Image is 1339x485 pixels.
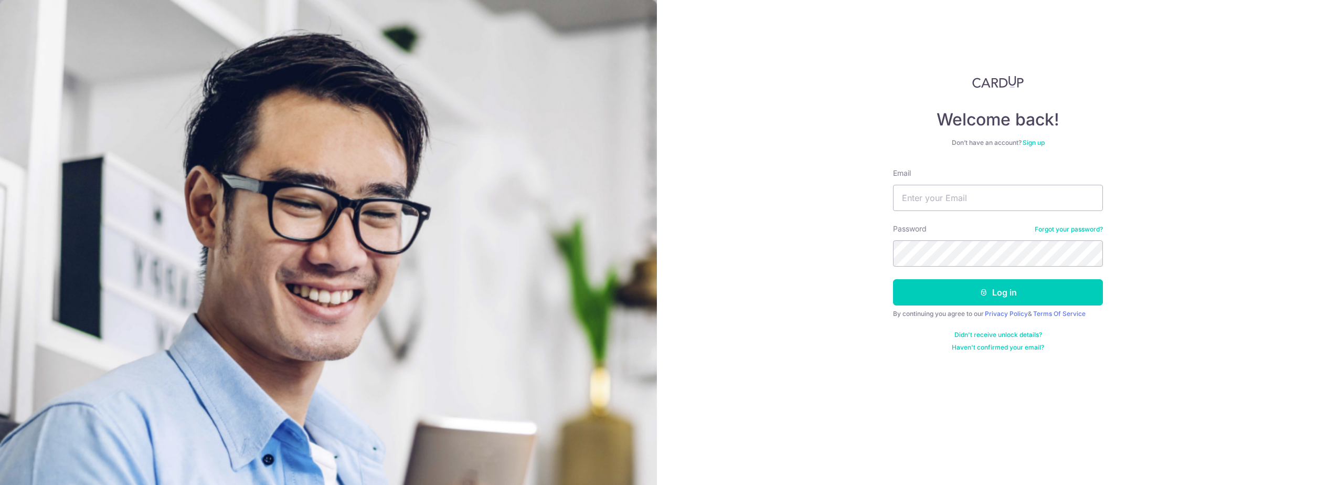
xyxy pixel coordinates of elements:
[1033,310,1086,318] a: Terms Of Service
[893,109,1103,130] h4: Welcome back!
[893,168,911,178] label: Email
[893,224,927,234] label: Password
[893,279,1103,305] button: Log in
[985,310,1028,318] a: Privacy Policy
[952,343,1044,352] a: Haven't confirmed your email?
[1023,139,1045,146] a: Sign up
[893,310,1103,318] div: By continuing you agree to our &
[893,185,1103,211] input: Enter your Email
[954,331,1042,339] a: Didn't receive unlock details?
[1035,225,1103,234] a: Forgot your password?
[893,139,1103,147] div: Don’t have an account?
[972,76,1024,88] img: CardUp Logo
